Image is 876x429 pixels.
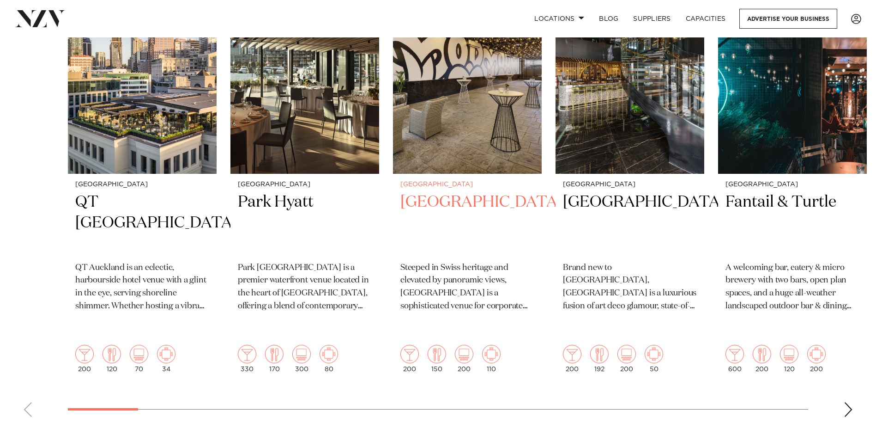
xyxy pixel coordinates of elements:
h2: QT [GEOGRAPHIC_DATA] [75,192,209,254]
img: theatre.png [455,345,473,363]
a: Advertise your business [739,9,837,29]
img: meeting.png [482,345,501,363]
a: Capacities [678,9,733,29]
h2: [GEOGRAPHIC_DATA] [400,192,534,254]
img: dining.png [103,345,121,363]
img: meeting.png [645,345,663,363]
h2: [GEOGRAPHIC_DATA] [563,192,697,254]
img: dining.png [265,345,284,363]
img: theatre.png [780,345,798,363]
img: dining.png [590,345,609,363]
img: cocktail.png [400,345,419,363]
div: 150 [428,345,446,373]
div: 50 [645,345,663,373]
small: [GEOGRAPHIC_DATA] [563,181,697,188]
div: 192 [590,345,609,373]
small: [GEOGRAPHIC_DATA] [400,181,534,188]
h2: Park Hyatt [238,192,372,254]
img: meeting.png [157,345,175,363]
img: cocktail.png [238,345,256,363]
img: theatre.png [292,345,311,363]
div: 70 [130,345,148,373]
img: meeting.png [320,345,338,363]
p: QT Auckland is an eclectic, harbourside hotel venue with a glint in the eye, serving shoreline sh... [75,262,209,313]
div: 120 [103,345,121,373]
img: nzv-logo.png [15,10,65,27]
div: 200 [400,345,419,373]
div: 200 [75,345,94,373]
small: [GEOGRAPHIC_DATA] [75,181,209,188]
img: theatre.png [130,345,148,363]
img: meeting.png [807,345,826,363]
img: theatre.png [617,345,636,363]
div: 120 [780,345,798,373]
div: 80 [320,345,338,373]
div: 200 [455,345,473,373]
div: 110 [482,345,501,373]
p: Park [GEOGRAPHIC_DATA] is a premier waterfront venue located in the heart of [GEOGRAPHIC_DATA], o... [238,262,372,313]
div: 170 [265,345,284,373]
div: 600 [725,345,744,373]
a: BLOG [592,9,626,29]
div: 200 [807,345,826,373]
img: cocktail.png [563,345,581,363]
p: Brand new to [GEOGRAPHIC_DATA], [GEOGRAPHIC_DATA] is a luxurious fusion of art deco glamour, stat... [563,262,697,313]
img: cocktail.png [725,345,744,363]
div: 200 [617,345,636,373]
div: 300 [292,345,311,373]
img: cocktail.png [75,345,94,363]
img: dining.png [753,345,771,363]
a: Locations [527,9,592,29]
div: 200 [753,345,771,373]
div: 330 [238,345,256,373]
img: dining.png [428,345,446,363]
div: 34 [157,345,175,373]
a: SUPPLIERS [626,9,678,29]
p: Steeped in Swiss heritage and elevated by panoramic views, [GEOGRAPHIC_DATA] is a sophisticated v... [400,262,534,313]
small: [GEOGRAPHIC_DATA] [725,181,859,188]
p: A welcoming bar, eatery & micro brewery with two bars, open plan spaces, and a huge all-weather l... [725,262,859,313]
div: 200 [563,345,581,373]
h2: Fantail & Turtle [725,192,859,254]
small: [GEOGRAPHIC_DATA] [238,181,372,188]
